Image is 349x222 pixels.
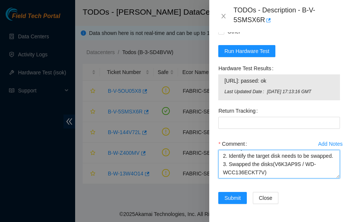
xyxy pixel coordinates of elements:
[218,150,340,178] textarea: Comment
[224,88,267,95] span: Last Updated Date
[224,47,269,55] span: Run Hardware Test
[218,138,250,150] label: Comment
[218,117,340,129] input: Return Tracking
[259,194,272,202] span: Close
[253,192,278,204] button: Close
[221,13,227,19] span: close
[267,88,334,95] span: [DATE] 17:13:16 GMT
[224,77,334,85] span: [URL]: passed: ok
[318,141,343,146] div: Add Notes
[218,13,229,20] button: Close
[218,192,247,204] button: Submit
[218,105,261,117] label: Return Tracking
[224,194,241,202] span: Submit
[218,62,276,74] label: Hardware Test Results
[233,6,340,26] div: TODOs - Description - B-V-5SMSX6R
[218,45,275,57] button: Run Hardware Test
[318,138,343,150] button: Add Notes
